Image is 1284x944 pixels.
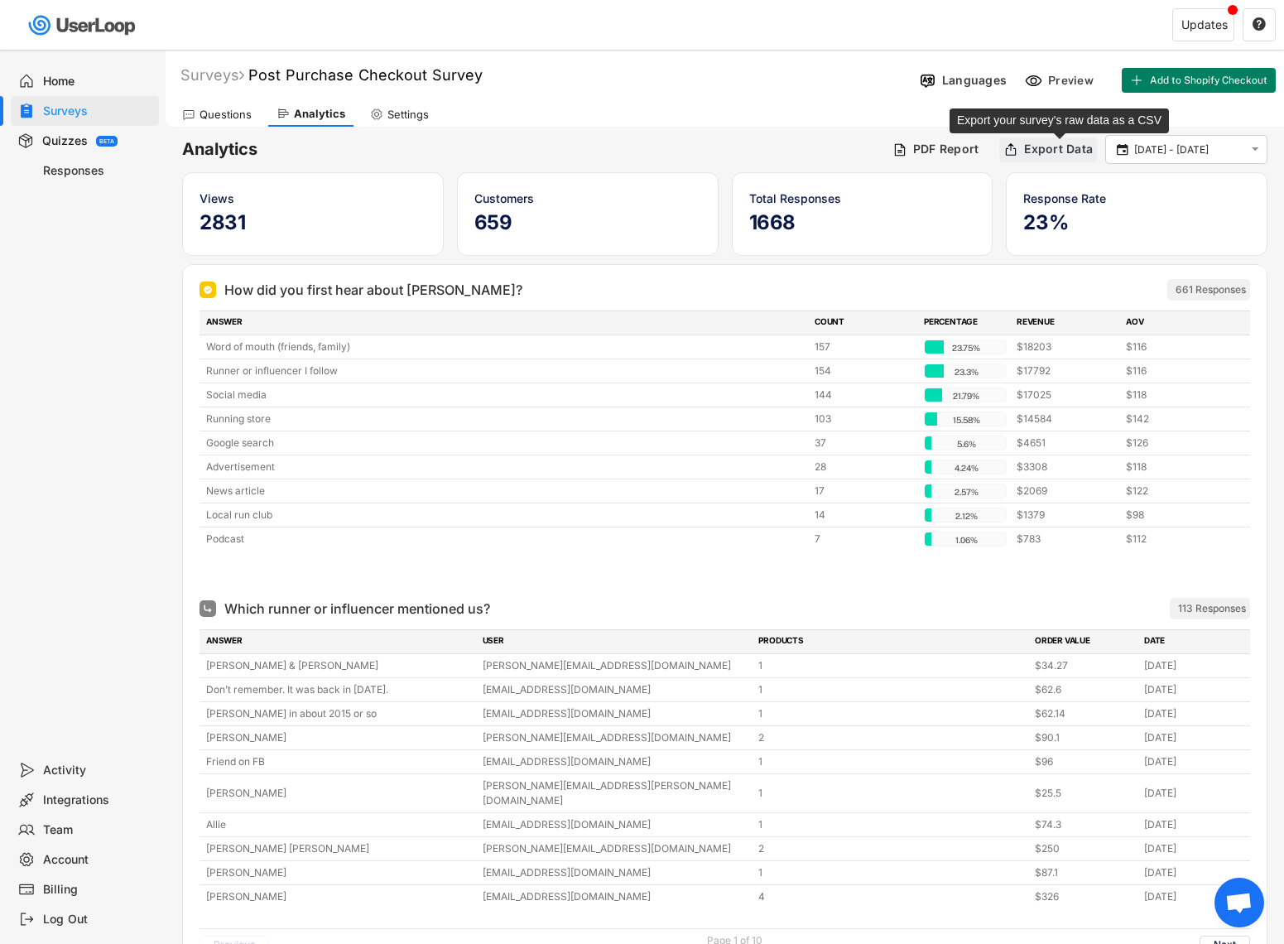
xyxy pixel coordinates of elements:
div: Social media [206,388,805,402]
button:  [1252,17,1267,32]
div: $17025 [1017,388,1116,402]
div: 1 [758,658,1025,673]
img: Language%20Icon.svg [919,72,936,89]
div: $4651 [1017,436,1116,450]
div: 154 [815,364,914,378]
div: 2.12% [928,508,1004,523]
div: [DATE] [1144,841,1243,856]
div: [PERSON_NAME] in about 2015 or so [206,706,473,721]
div: Friend on FB [206,754,473,769]
div: 23.3% [928,364,1004,379]
div: 17 [815,484,914,498]
div: $87.1 [1035,865,1134,880]
div: [PERSON_NAME] [206,786,473,801]
div: $116 [1126,340,1225,354]
div: 1 [758,865,1025,880]
div: [PERSON_NAME][EMAIL_ADDRESS][DOMAIN_NAME] [483,658,749,673]
div: [EMAIL_ADDRESS][DOMAIN_NAME] [483,682,749,697]
div: Which runner or influencer mentioned us? [224,599,490,619]
div: Response Rate [1023,190,1250,207]
div: [EMAIL_ADDRESS][DOMAIN_NAME] [483,706,749,721]
font: Post Purchase Checkout Survey [248,66,483,84]
div: [DATE] [1144,817,1243,832]
div: Languages [942,73,1007,88]
div: 144 [815,388,914,402]
div: 37 [815,436,914,450]
div: Activity [43,763,152,778]
div: 1 [758,706,1025,721]
div: $98 [1126,508,1225,523]
span: Add to Shopify Checkout [1150,75,1267,85]
img: userloop-logo-01.svg [25,8,142,42]
div: 14 [815,508,914,523]
div: $90.1 [1035,730,1134,745]
div: Podcast [206,532,805,547]
div: 113 Responses [1178,602,1246,615]
div: Local run club [206,508,805,523]
div: 15.58% [928,412,1004,427]
div: 1 [758,754,1025,769]
div: [DATE] [1144,706,1243,721]
div: 1.06% [928,532,1004,547]
text:  [1252,142,1259,157]
div: Account [43,852,152,868]
img: Single Select [203,285,213,295]
div: 28 [815,460,914,474]
div: REVENUE [1017,315,1116,330]
div: Customers [474,190,701,207]
div: Updates [1181,19,1228,31]
div: Open chat [1214,878,1264,927]
div: 103 [815,412,914,426]
div: 4.24% [928,460,1004,475]
div: ANSWER [206,315,805,330]
div: 2 [758,730,1025,745]
img: Open Ended [203,604,213,614]
div: [PERSON_NAME][EMAIL_ADDRESS][DOMAIN_NAME] [483,841,749,856]
div: 7 [815,532,914,547]
div: [DATE] [1144,786,1243,801]
h6: Analytics [182,138,880,161]
div: 5.6% [928,436,1004,451]
div: Views [200,190,426,207]
div: [DATE] [1144,658,1243,673]
div: 157 [815,340,914,354]
div: $74.3 [1035,817,1134,832]
div: $126 [1126,436,1225,450]
div: [PERSON_NAME][EMAIL_ADDRESS][PERSON_NAME][DOMAIN_NAME] [483,778,749,808]
div: 21.79% [928,388,1004,403]
div: [PERSON_NAME] [206,889,473,904]
div: 1 [758,786,1025,801]
div: USER [483,634,749,649]
div: [EMAIL_ADDRESS][DOMAIN_NAME] [483,754,749,769]
button:  [1248,142,1262,157]
div: Google search [206,436,805,450]
div: [PERSON_NAME][EMAIL_ADDRESS][DOMAIN_NAME] [483,730,749,745]
div: Billing [43,882,152,898]
div: PERCENTAGE [924,315,1007,330]
div: [PERSON_NAME] & [PERSON_NAME] [206,658,473,673]
div: $142 [1126,412,1225,426]
div: How did you first hear about [PERSON_NAME]? [224,280,522,300]
text:  [1117,142,1128,157]
div: $34.27 [1035,658,1134,673]
div: [DATE] [1144,730,1243,745]
div: Team [43,822,152,838]
div: $326 [1035,889,1134,904]
div: Word of mouth (friends, family) [206,340,805,354]
div: 661 Responses [1176,283,1246,296]
div: 23.75% [928,340,1004,355]
div: 2 [758,841,1025,856]
div: Total Responses [749,190,976,207]
div: $25.5 [1035,786,1134,801]
div: $2069 [1017,484,1116,498]
button:  [1114,142,1130,157]
div: $116 [1126,364,1225,378]
div: [PERSON_NAME] [PERSON_NAME] [206,841,473,856]
div: $62.6 [1035,682,1134,697]
div: [PERSON_NAME] [206,865,473,880]
div: Quizzes [42,133,88,149]
div: [DATE] [1144,754,1243,769]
